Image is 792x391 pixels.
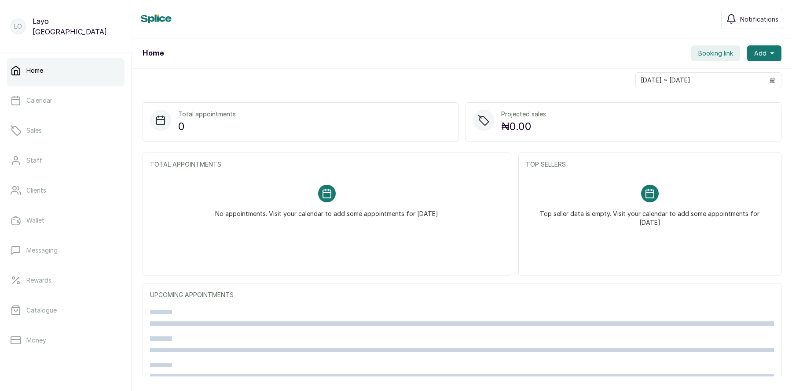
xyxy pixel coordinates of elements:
[636,73,764,88] input: Select date
[7,328,125,353] a: Money
[178,110,236,119] p: Total appointments
[7,178,125,203] a: Clients
[26,336,46,345] p: Money
[747,45,781,61] button: Add
[215,202,438,218] p: No appointments. Visit your calendar to add some appointments for [DATE]
[14,22,22,31] p: LO
[7,268,125,293] a: Rewards
[7,118,125,143] a: Sales
[33,16,121,37] p: Layo [GEOGRAPHIC_DATA]
[26,306,57,315] p: Catalogue
[536,202,763,227] p: Top seller data is empty. Visit your calendar to add some appointments for [DATE]
[740,15,778,24] span: Notifications
[7,208,125,233] a: Wallet
[526,160,774,169] p: TOP SELLERS
[7,358,125,383] a: Reports
[150,290,774,299] p: UPCOMING APPOINTMENTS
[26,66,43,75] p: Home
[143,48,164,59] h1: Home
[26,216,44,225] p: Wallet
[691,45,740,61] button: Booking link
[7,88,125,113] a: Calendar
[26,186,46,195] p: Clients
[501,110,546,119] p: Projected sales
[150,160,504,169] p: TOTAL APPOINTMENTS
[754,49,766,58] span: Add
[26,276,51,285] p: Rewards
[7,238,125,263] a: Messaging
[26,126,42,135] p: Sales
[698,49,733,58] span: Booking link
[7,148,125,173] a: Staff
[26,156,42,165] p: Staff
[178,119,236,134] p: 0
[7,58,125,83] a: Home
[7,298,125,323] a: Catalogue
[501,119,546,134] p: ₦0.00
[770,77,776,83] svg: calendar
[721,9,783,29] button: Notifications
[26,96,52,105] p: Calendar
[26,246,58,255] p: Messaging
